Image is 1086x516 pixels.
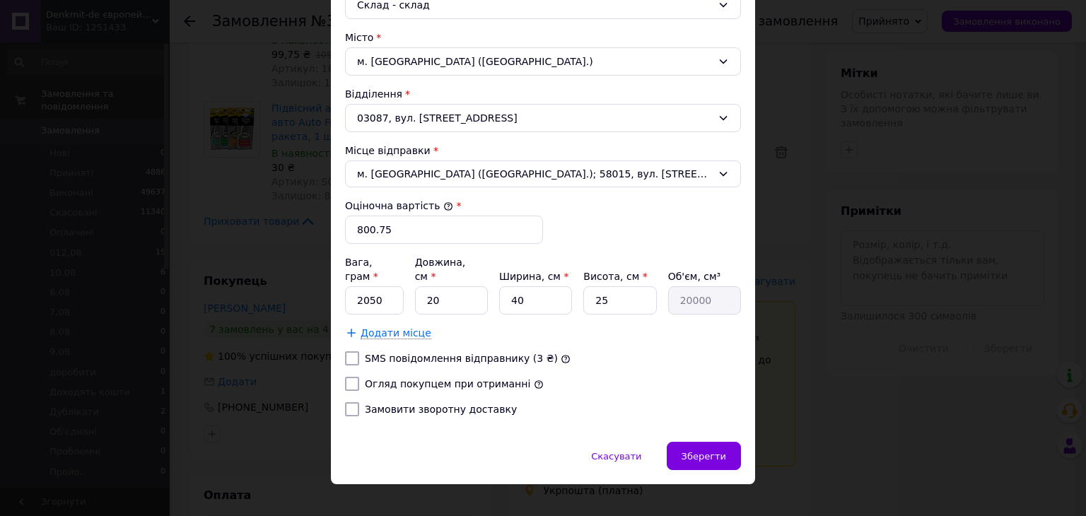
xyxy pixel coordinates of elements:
label: SMS повідомлення відправнику (3 ₴) [365,353,558,364]
div: Відділення [345,87,741,101]
label: Висота, см [583,271,647,282]
label: Вага, грам [345,257,378,282]
div: м. [GEOGRAPHIC_DATA] ([GEOGRAPHIC_DATA].) [345,47,741,76]
div: Місто [345,30,741,45]
span: Додати місце [361,327,431,339]
label: Довжина, см [415,257,466,282]
span: Зберегти [682,451,726,462]
span: Скасувати [591,451,641,462]
div: Об'єм, см³ [668,269,741,283]
div: 03087, вул. [STREET_ADDRESS] [345,104,741,132]
label: Ширина, см [499,271,568,282]
div: Місце відправки [345,143,741,158]
span: м. [GEOGRAPHIC_DATA] ([GEOGRAPHIC_DATA].); 58015, вул. [STREET_ADDRESS] [357,167,712,181]
label: Оціночна вартість [345,200,453,211]
label: Замовити зворотну доставку [365,404,517,415]
label: Огляд покупцем при отриманні [365,378,530,389]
